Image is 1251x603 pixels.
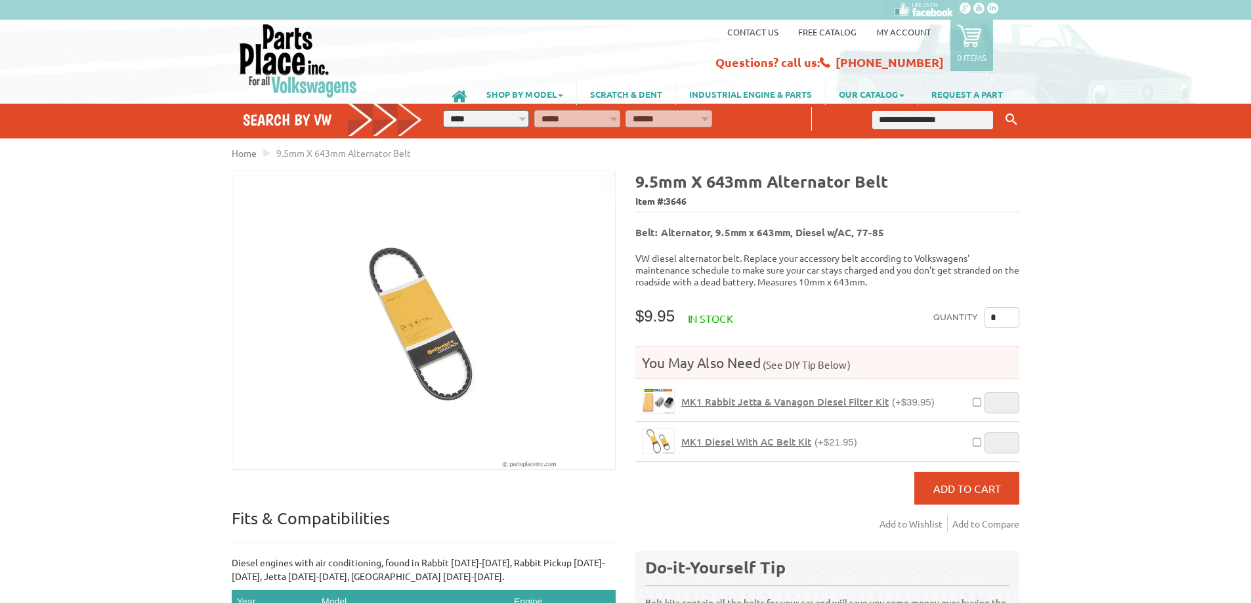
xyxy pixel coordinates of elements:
[933,307,978,328] label: Quantity
[243,110,423,129] h4: Search by VW
[642,388,675,414] a: MK1 Rabbit Jetta & Vanagon Diesel Filter Kit
[666,195,687,207] span: 3646
[727,26,778,37] a: Contact us
[643,429,674,453] img: MK1 Diesel With AC Belt Kit
[681,396,935,408] a: MK1 Rabbit Jetta & Vanagon Diesel Filter Kit(+$39.95)
[645,556,786,577] b: Do-it-Yourself Tip
[957,52,986,63] p: 0 items
[643,389,674,413] img: MK1 Rabbit Jetta & Vanagon Diesel Filter Kit
[892,396,935,407] span: (+$39.95)
[761,358,851,371] span: (See DIY Tip Below)
[642,428,675,454] a: MK1 Diesel With AC Belt Kit
[635,252,1019,287] p: VW diesel alternator belt. Replace your accessory belt according to Volkswagens' maintenance sche...
[681,435,811,448] span: MK1 Diesel With AC Belt Kit
[276,147,411,159] span: 9.5mm x 643mm Alternator Belt
[232,556,616,583] p: Diesel engines with air conditioning, found in Rabbit [DATE]-[DATE], Rabbit Pickup [DATE]-[DATE],...
[635,226,884,239] b: Belt: Alternator, 9.5mm x 643mm, Diesel w/AC, 77-85
[798,26,857,37] a: Free Catalog
[876,26,931,37] a: My Account
[635,307,675,325] span: $9.95
[232,508,616,543] p: Fits & Compatibilities
[635,354,1019,371] h4: You May Also Need
[918,83,1016,105] a: REQUEST A PART
[880,516,948,532] a: Add to Wishlist
[238,23,358,98] img: Parts Place Inc!
[232,147,257,159] a: Home
[950,20,993,71] a: 0 items
[635,192,1019,211] span: Item #:
[676,83,825,105] a: INDUSTRIAL ENGINE & PARTS
[826,83,918,105] a: OUR CATALOG
[815,436,857,447] span: (+$21.95)
[232,171,615,469] img: 9.5mm x 643mm Alternator Belt
[577,83,675,105] a: SCRATCH & DENT
[1002,109,1021,131] button: Keyword Search
[952,516,1019,532] a: Add to Compare
[473,83,576,105] a: SHOP BY MODEL
[914,472,1019,505] button: Add to Cart
[681,436,857,448] a: MK1 Diesel With AC Belt Kit(+$21.95)
[681,395,889,408] span: MK1 Rabbit Jetta & Vanagon Diesel Filter Kit
[933,482,1001,495] span: Add to Cart
[635,171,888,192] b: 9.5mm x 643mm Alternator Belt
[688,312,733,325] span: In stock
